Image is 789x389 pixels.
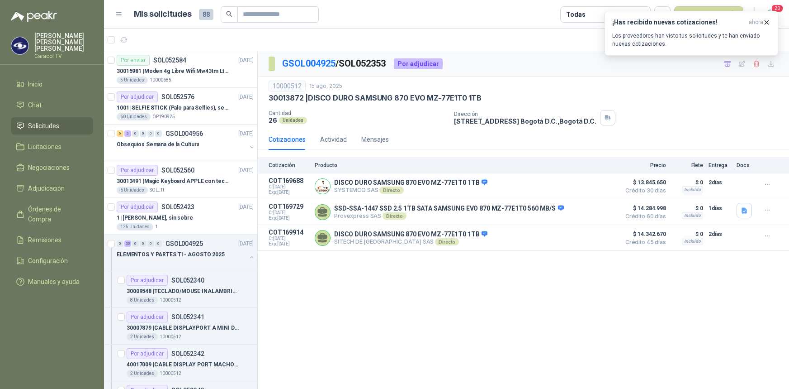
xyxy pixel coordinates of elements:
[621,177,666,188] span: $ 13.845.650
[383,212,406,220] div: Directo
[682,212,703,219] div: Incluido
[11,76,93,93] a: Inicio
[127,312,168,322] div: Por adjudicar
[334,187,487,194] p: SYSTEMCO SAS
[199,9,213,20] span: 88
[269,116,277,124] p: 26
[11,117,93,134] a: Solicitudes
[269,203,309,210] p: COT169729
[127,275,168,286] div: Por adjudicar
[269,229,309,236] p: COT169914
[612,32,770,48] p: Los proveedores han visto tus solicitudes y te han enviado nuevas cotizaciones.
[171,351,204,357] p: SOL052342
[238,166,254,175] p: [DATE]
[104,345,257,381] a: Por adjudicarSOL05234240017009 |CABLE DISPLAY PORT MACHO A HDMI MACHO2 Unidades10000512
[269,241,309,247] span: Exp: [DATE]
[117,55,150,66] div: Por enviar
[127,297,158,304] div: 8 Unidades
[124,240,131,247] div: 23
[334,231,487,239] p: DISCO DURO SAMSUNG 870 EVO MZ-77E1T0 1TB
[153,57,186,63] p: SOL052584
[11,11,57,22] img: Logo peakr
[28,100,42,110] span: Chat
[621,240,666,245] span: Crédito 45 días
[238,56,254,65] p: [DATE]
[104,271,257,308] a: Por adjudicarSOL05234030009548 |TECLADO/MOUSE INALAMBRICO LOGITECH MK2708 Unidades10000512
[117,140,199,149] p: Obsequios Semana de la Cultura
[117,202,158,212] div: Por adjudicar
[379,187,403,194] div: Directo
[671,203,703,214] p: $ 0
[269,184,309,190] span: C: [DATE]
[165,130,203,137] p: GSOL004956
[117,238,255,267] a: 0 23 0 0 0 0 GSOL004925[DATE] ELEMENTOS Y PARTES TI - AGOSTO 2025
[709,229,731,240] p: 2 días
[749,19,763,26] span: ahora
[127,360,239,369] p: 40017009 | CABLE DISPLAY PORT MACHO A HDMI MACHO
[269,236,309,241] span: C: [DATE]
[28,142,61,152] span: Licitaciones
[334,205,564,213] p: SSD-SSA-1447 SSD 2.5 1TB SATA SAMSUNG EVO 870 MZ-77E1T0 560 MB/S
[117,223,153,231] div: 125 Unidades
[334,179,487,187] p: DISCO DURO SAMSUNG 870 EVO MZ-77E1T0 1TB
[160,333,181,341] p: 10000512
[11,96,93,114] a: Chat
[127,287,239,296] p: 30009548 | TECLADO/MOUSE INALAMBRICO LOGITECH MK270
[171,314,204,320] p: SOL052341
[238,130,254,138] p: [DATE]
[117,77,148,84] div: 5 Unidades
[394,58,443,69] div: Por adjudicar
[117,130,123,137] div: 6
[117,104,229,112] p: 1001 | SELFIE STICK (Palo para Selfies), segun link adjunto
[269,93,482,103] p: 30013872 | DISCO DURO SAMSUNG 870 EVO MZ-77E1T0 1TB
[682,186,703,193] div: Incluido
[127,370,158,377] div: 2 Unidades
[11,37,28,54] img: Company Logo
[34,53,93,59] p: Caracol TV
[127,348,168,359] div: Por adjudicar
[269,110,447,116] p: Cantidad
[238,240,254,248] p: [DATE]
[124,130,131,137] div: 3
[155,223,158,231] p: 1
[269,190,309,195] span: Exp: [DATE]
[11,201,93,228] a: Órdenes de Compra
[621,203,666,214] span: $ 14.284.998
[28,235,61,245] span: Remisiones
[269,162,309,168] p: Cotización
[11,273,93,290] a: Manuales y ayuda
[34,33,93,52] p: [PERSON_NAME] [PERSON_NAME] [PERSON_NAME]
[269,81,306,91] div: 10000512
[140,130,146,137] div: 0
[334,212,564,220] p: Provexpress SAS
[671,229,703,240] p: $ 0
[160,297,181,304] p: 10000512
[104,308,257,345] a: Por adjudicarSOL05234130007879 |CABLE DISPLAYPORT A MINI DISPLAYPORT2 Unidades10000512
[709,203,731,214] p: 1 días
[161,94,194,100] p: SOL052576
[309,82,342,91] p: 15 ago, 2025
[117,187,148,194] div: 6 Unidades
[11,231,93,249] a: Remisiones
[671,162,703,168] p: Flete
[709,177,731,188] p: 2 días
[104,88,257,125] a: Por adjudicarSOL052576[DATE] 1001 |SELFIE STICK (Palo para Selfies), segun link adjunto60 Unidade...
[320,134,347,144] div: Actividad
[315,162,615,168] p: Producto
[282,57,387,71] p: / SOL052353
[117,113,151,120] div: 60 Unidades
[269,134,306,144] div: Cotizaciones
[315,179,330,194] img: Company Logo
[117,250,225,259] p: ELEMENTOS Y PARTES TI - AGOSTO 2025
[605,11,778,56] button: ¡Has recibido nuevas cotizaciones!ahora Los proveedores han visto tus solicitudes y te han enviad...
[147,240,154,247] div: 0
[279,117,307,124] div: Unidades
[127,333,158,341] div: 2 Unidades
[104,161,257,198] a: Por adjudicarSOL052560[DATE] 30013491 |Magic Keyboard APPLE con teclado númerico en Español Plate...
[104,198,257,235] a: Por adjudicarSOL052423[DATE] 1 |[PERSON_NAME], sin sobre125 Unidades1
[28,277,80,287] span: Manuales y ayuda
[28,204,85,224] span: Órdenes de Compra
[709,162,731,168] p: Entrega
[11,159,93,176] a: Negociaciones
[152,113,175,120] p: OP190825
